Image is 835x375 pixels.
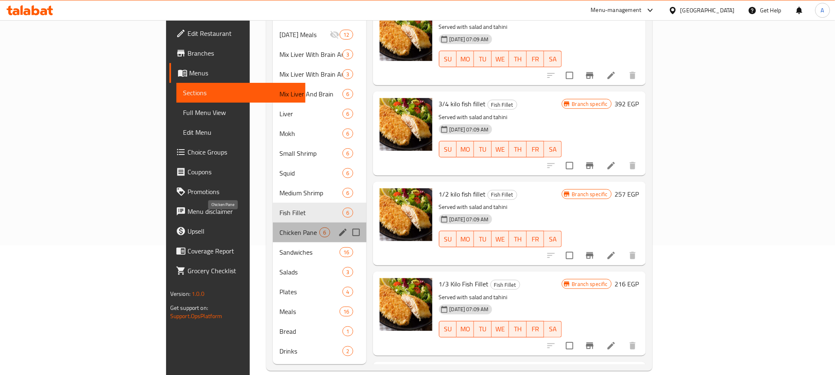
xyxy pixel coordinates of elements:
div: Salads [279,267,342,277]
span: SA [547,233,558,245]
div: Salads3 [273,262,366,282]
button: TH [509,51,526,67]
div: Meals [279,307,340,316]
button: MO [457,231,474,247]
div: Mix Liver With Brain And Shrimp [279,69,342,79]
span: FR [530,233,541,245]
span: Menus [189,68,299,78]
span: Full Menu View [183,108,299,117]
button: SU [439,51,457,67]
span: 6 [343,150,352,157]
button: TU [474,141,491,157]
div: Mokh6 [273,124,366,143]
div: Drinks2 [273,341,366,361]
span: Fish Fillet [491,280,520,290]
a: Upsell [169,221,305,241]
span: [DATE] 07:09 AM [446,305,492,313]
span: TU [477,53,488,65]
a: Full Menu View [176,103,305,122]
div: Sandwiches [279,247,340,257]
span: SU [443,233,453,245]
span: MO [460,323,471,335]
span: Branch specific [569,100,611,108]
div: items [340,247,353,257]
a: Grocery Checklist [169,261,305,281]
button: Branch-specific-item [580,336,600,356]
button: SA [544,141,561,157]
div: Ramadan Meals [279,30,330,40]
div: Mix Liver With Brain And Shrimp3 [273,64,366,84]
span: Squid [279,168,342,178]
a: Promotions [169,182,305,202]
span: 6 [343,169,352,177]
button: SU [439,321,457,337]
button: Branch-specific-item [580,156,600,176]
div: Fish Fillet [488,190,517,200]
span: Upsell [188,226,299,236]
button: MO [457,141,474,157]
a: Choice Groups [169,142,305,162]
a: Branches [169,43,305,63]
button: TU [474,321,491,337]
span: MO [460,143,471,155]
span: TU [477,143,488,155]
span: [DATE] 07:09 AM [446,216,492,223]
span: 3 [343,51,352,59]
span: Bread [279,326,342,336]
button: WE [492,141,509,157]
div: items [342,148,353,158]
button: FR [527,321,544,337]
span: Coverage Report [188,246,299,256]
button: TH [509,231,526,247]
span: TU [477,323,488,335]
h6: 216 EGP [615,278,639,290]
button: delete [623,156,643,176]
div: Plates [279,287,342,297]
a: Sections [176,83,305,103]
span: 1 [343,328,352,335]
span: 1.0.0 [192,288,205,299]
div: Squid6 [273,163,366,183]
span: Mix Liver And Brain [279,89,342,99]
div: Fish Fillet6 [273,203,366,223]
a: Menus [169,63,305,83]
span: Chicken Pane [279,227,319,237]
span: Select to update [561,157,578,174]
span: TH [512,53,523,65]
span: 6 [320,229,329,237]
span: [DATE] 07:09 AM [446,35,492,43]
span: SA [547,53,558,65]
button: FR [527,51,544,67]
a: Edit Menu [176,122,305,142]
button: FR [527,231,544,247]
span: Select to update [561,337,578,354]
span: 12 [340,31,352,39]
div: Mix Liver With Brain And Shrimp And Fish Fillet [279,49,342,59]
div: items [342,49,353,59]
span: TH [512,143,523,155]
span: [DATE] Meals [279,30,330,40]
div: Chicken Pane6edit [273,223,366,242]
span: WE [495,53,506,65]
span: SU [443,323,453,335]
span: 6 [343,110,352,118]
button: SU [439,231,457,247]
button: WE [492,231,509,247]
div: items [342,208,353,218]
div: Small Shrimp6 [273,143,366,163]
span: TU [477,233,488,245]
span: Grocery Checklist [188,266,299,276]
button: MO [457,51,474,67]
button: MO [457,321,474,337]
a: Coverage Report [169,241,305,261]
span: MO [460,233,471,245]
span: Medium Shrimp [279,188,342,198]
span: 6 [343,130,352,138]
div: Sandwiches16 [273,242,366,262]
span: 2 [343,347,352,355]
div: Drinks [279,346,342,356]
div: items [342,129,353,138]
